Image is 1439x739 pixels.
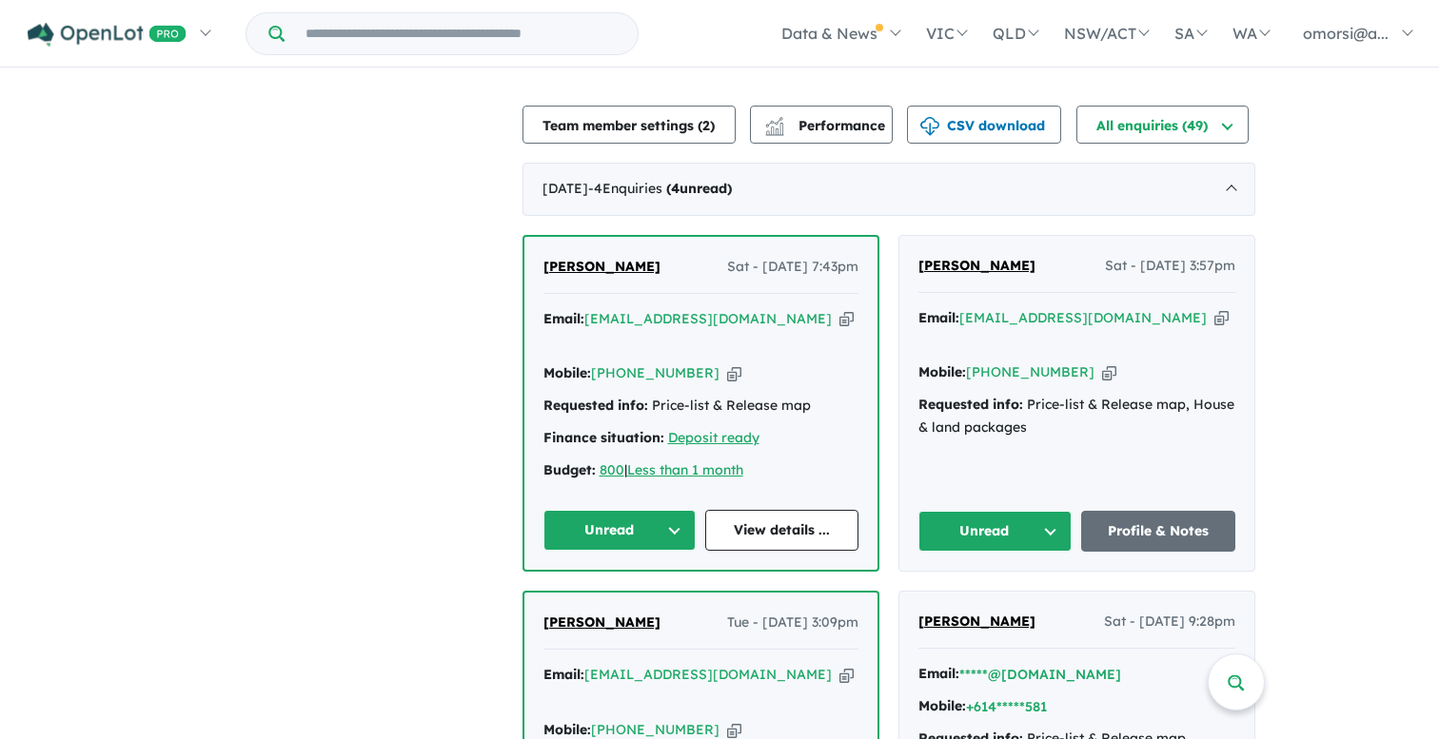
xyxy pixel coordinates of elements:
strong: ( unread) [666,180,732,197]
a: Less than 1 month [627,461,743,478]
span: Tue - [DATE] 3:09pm [727,612,858,634]
span: Sat - [DATE] 9:28pm [1104,611,1235,633]
strong: Finance situation: [543,429,664,446]
a: [PERSON_NAME] [543,256,660,279]
strong: Email: [918,309,959,326]
img: Openlot PRO Logo White [28,23,187,47]
a: [PHONE_NUMBER] [591,364,719,381]
span: 2 [702,117,710,134]
div: Price-list & Release map, House & land packages [918,394,1235,439]
strong: Mobile: [543,364,591,381]
span: [PERSON_NAME] [918,257,1035,274]
img: bar-chart.svg [765,123,784,135]
div: Price-list & Release map [543,395,858,418]
img: line-chart.svg [765,117,782,127]
span: [PERSON_NAME] [543,258,660,275]
a: [PERSON_NAME] [543,612,660,634]
strong: Requested info: [918,396,1023,413]
button: All enquiries (49) [1076,106,1249,144]
span: [PERSON_NAME] [543,613,660,631]
button: CSV download [907,106,1061,144]
button: Unread [543,510,697,551]
a: View details ... [705,510,858,551]
strong: Mobile: [918,363,966,380]
strong: Email: [543,310,584,327]
a: [PERSON_NAME] [918,611,1035,633]
button: Copy [727,363,741,383]
button: Copy [839,665,854,685]
a: Profile & Notes [1081,511,1235,552]
a: [EMAIL_ADDRESS][DOMAIN_NAME] [584,666,832,683]
button: Copy [1214,308,1229,328]
span: Sat - [DATE] 7:43pm [727,256,858,279]
span: - 4 Enquir ies [588,180,732,197]
strong: Email: [543,666,584,683]
span: [PERSON_NAME] [918,613,1035,630]
span: 4 [671,180,680,197]
div: [DATE] [522,163,1255,216]
span: Sat - [DATE] 3:57pm [1105,255,1235,278]
img: download icon [920,117,939,136]
strong: Mobile: [918,697,966,714]
input: Try estate name, suburb, builder or developer [288,13,634,54]
a: 800 [600,461,624,478]
button: Performance [750,106,893,144]
strong: Requested info: [543,397,648,414]
a: Deposit ready [668,429,759,446]
strong: Email: [918,665,959,682]
div: | [543,459,858,482]
button: Copy [1102,362,1116,382]
button: Unread [918,511,1073,552]
button: Team member settings (2) [522,106,736,144]
button: Copy [839,309,854,329]
strong: Mobile: [543,721,591,738]
a: [PHONE_NUMBER] [591,721,719,738]
a: [PHONE_NUMBER] [966,363,1094,380]
a: [EMAIL_ADDRESS][DOMAIN_NAME] [959,309,1207,326]
span: Performance [768,117,885,134]
a: [EMAIL_ADDRESS][DOMAIN_NAME] [584,310,832,327]
a: [PERSON_NAME] [918,255,1035,278]
strong: Budget: [543,461,596,478]
span: omorsi@a... [1303,24,1389,43]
